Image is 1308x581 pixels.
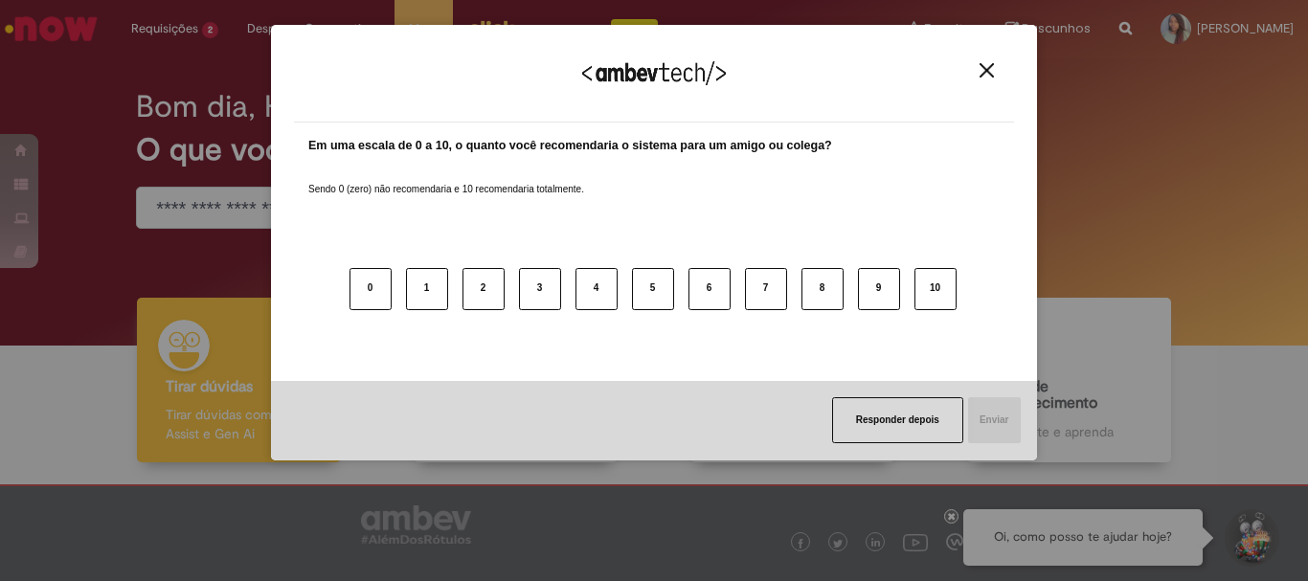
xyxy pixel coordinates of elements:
[519,268,561,310] button: 3
[914,268,957,310] button: 10
[632,268,674,310] button: 5
[974,62,1000,78] button: Close
[745,268,787,310] button: 7
[308,137,832,155] label: Em uma escala de 0 a 10, o quanto você recomendaria o sistema para um amigo ou colega?
[406,268,448,310] button: 1
[582,61,726,85] img: Logo Ambevtech
[462,268,505,310] button: 2
[801,268,844,310] button: 8
[350,268,392,310] button: 0
[858,268,900,310] button: 9
[832,397,963,443] button: Responder depois
[308,160,584,196] label: Sendo 0 (zero) não recomendaria e 10 recomendaria totalmente.
[688,268,731,310] button: 6
[980,63,994,78] img: Close
[575,268,618,310] button: 4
